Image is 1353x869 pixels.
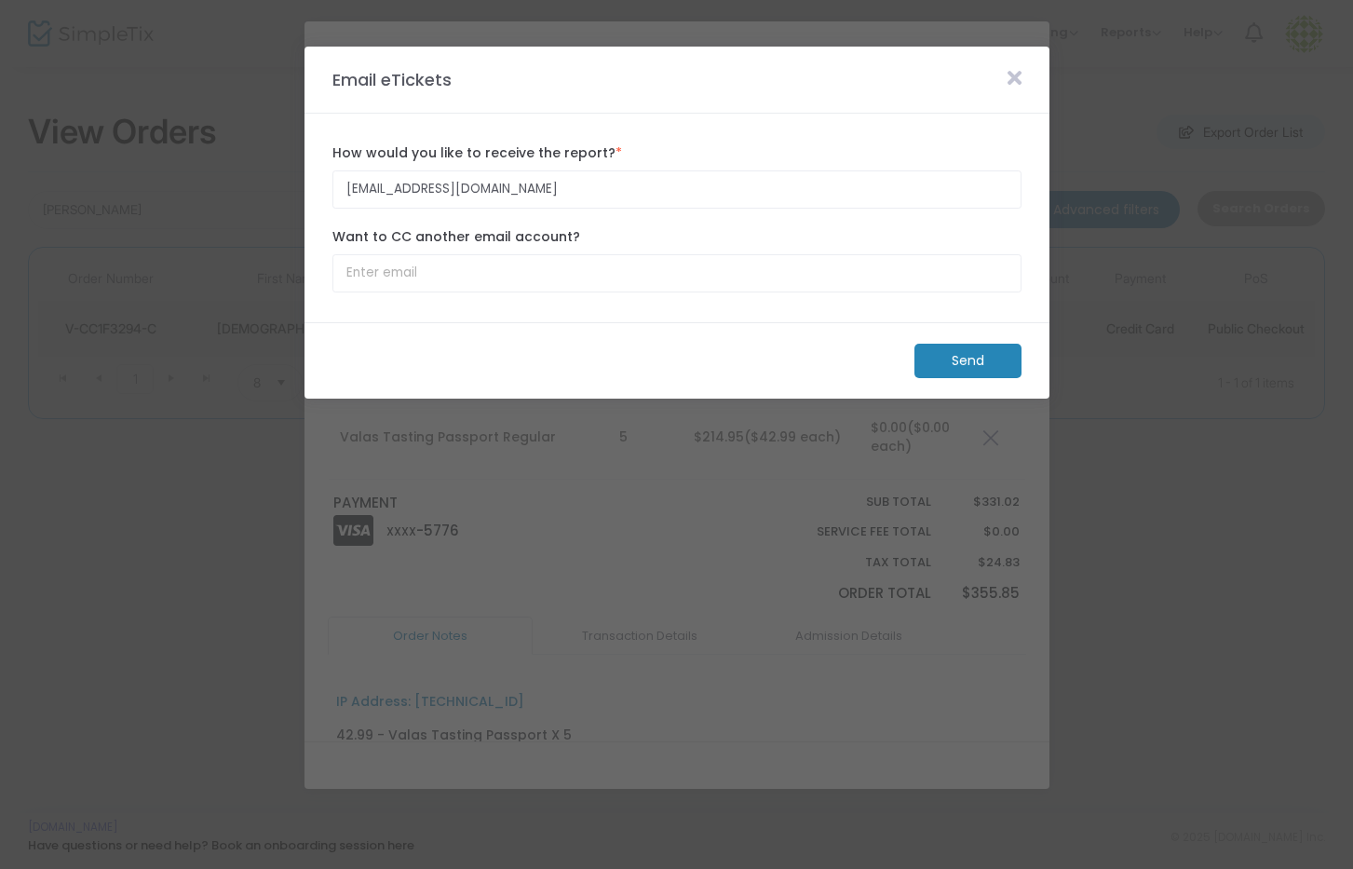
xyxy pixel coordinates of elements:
[332,227,1022,247] label: Want to CC another email account?
[323,67,461,92] m-panel-title: Email eTickets
[332,254,1022,292] input: Enter email
[304,47,1049,114] m-panel-header: Email eTickets
[914,344,1022,378] m-button: Send
[332,143,1022,163] label: How would you like to receive the report?
[332,170,1022,209] input: Enter email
